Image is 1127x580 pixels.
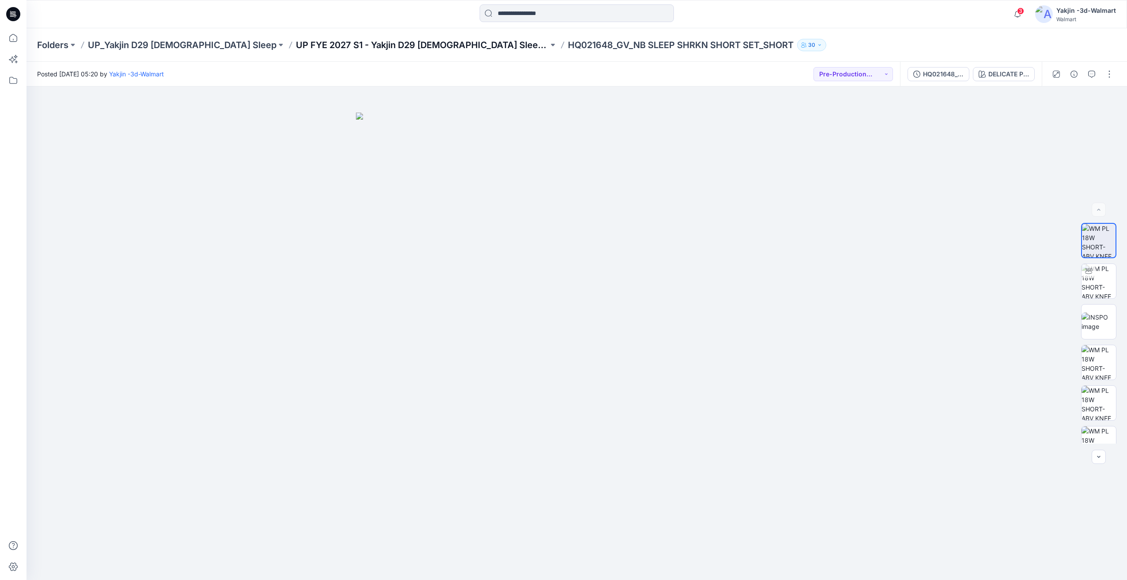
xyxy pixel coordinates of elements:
[568,39,794,51] p: HQ021648_GV_NB SLEEP SHRKN SHORT SET_SHORT
[1056,16,1116,23] div: Walmart
[808,40,815,50] p: 30
[1035,5,1053,23] img: avatar
[973,67,1035,81] button: DELICATE PINK
[296,39,548,51] a: UP FYE 2027 S1 - Yakjin D29 [DEMOGRAPHIC_DATA] Sleepwear
[356,113,798,580] img: eyJhbGciOiJIUzI1NiIsImtpZCI6IjAiLCJzbHQiOiJzZXMiLCJ0eXAiOiJKV1QifQ.eyJkYXRhIjp7InR5cGUiOiJzdG9yYW...
[1082,386,1116,420] img: WM PL 18W SHORT-ABV KNEE Hip Side 1 wo Avatar
[923,69,964,79] div: HQ021648_GV_NB SLEEP SHRKN SHORT SET_SHORT
[988,69,1029,79] div: DELICATE PINK
[908,67,969,81] button: HQ021648_GV_NB SLEEP SHRKN SHORT SET_SHORT
[37,39,68,51] a: Folders
[1082,313,1116,331] img: INSPO image
[37,69,164,79] span: Posted [DATE] 05:20 by
[1017,8,1024,15] span: 3
[1082,426,1116,461] img: WM PL 18W SHORT-ABV KNEE Back wo Avatar
[1082,345,1116,380] img: WM PL 18W SHORT-ABV KNEE Front wo Avatar
[1067,67,1081,81] button: Details
[88,39,276,51] a: UP_Yakjin D29 [DEMOGRAPHIC_DATA] Sleep
[1082,224,1116,257] img: WM PL 18W SHORT-ABV KNEE Colorway wo Avatar
[1082,264,1116,298] img: WM PL 18W SHORT-ABV KNEE Turntable with Avatar
[797,39,826,51] button: 30
[109,70,164,78] a: Yakjin -3d-Walmart
[1056,5,1116,16] div: Yakjin -3d-Walmart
